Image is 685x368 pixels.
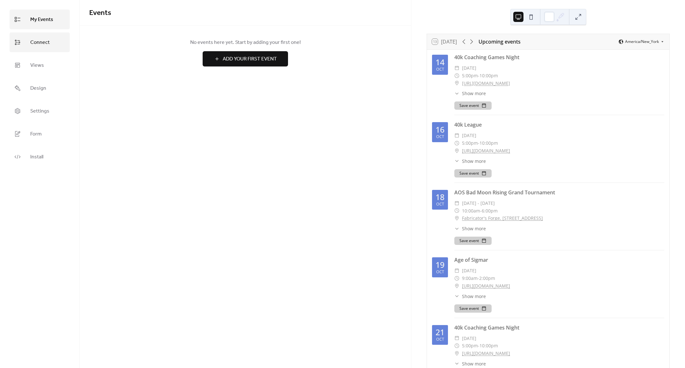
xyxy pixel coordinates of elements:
div: Oct [436,135,444,139]
div: ​ [454,72,459,80]
div: ​ [454,132,459,139]
div: ​ [454,214,459,222]
button: Add Your First Event [203,51,288,66]
span: Show more [462,360,486,367]
button: ​Show more [454,225,486,232]
button: ​Show more [454,360,486,367]
span: 10:00am [462,207,480,215]
span: 9:00am [462,274,478,282]
span: - [478,274,479,282]
a: Fabricator's Forge, [STREET_ADDRESS] [462,214,543,222]
div: ​ [454,147,459,155]
span: 5:00pm [462,72,478,80]
div: ​ [454,267,459,274]
span: Add Your First Event [223,55,277,63]
a: Install [10,147,70,167]
span: [DATE] [462,64,476,72]
div: ​ [454,293,459,300]
div: ​ [454,335,459,342]
span: Install [30,152,43,162]
div: ​ [454,274,459,282]
div: 18 [436,193,444,201]
button: ​Show more [454,158,486,164]
div: 21 [436,328,444,336]
span: 5:00pm [462,139,478,147]
div: ​ [454,225,459,232]
div: Oct [436,202,444,206]
span: Show more [462,158,486,164]
a: Design [10,78,70,98]
span: Settings [30,106,49,116]
a: Connect [10,32,70,52]
a: [URL][DOMAIN_NAME] [462,350,510,357]
div: Upcoming events [479,38,521,45]
div: ​ [454,64,459,72]
span: America/New_York [625,40,659,44]
div: Oct [436,270,444,274]
div: 14 [436,58,444,66]
a: Form [10,124,70,144]
div: Oct [436,67,444,72]
span: [DATE] [462,132,476,139]
div: ​ [454,342,459,350]
span: Design [30,83,46,94]
button: ​Show more [454,90,486,97]
div: ​ [454,139,459,147]
span: My Events [30,15,53,25]
span: 6:00pm [482,207,498,215]
div: ​ [454,80,459,87]
span: Events [89,6,111,20]
div: 19 [436,261,444,269]
span: Show more [462,225,486,232]
button: Save event [454,304,492,313]
span: 2:00pm [479,274,495,282]
div: 40k Coaching Games Night [454,324,664,331]
div: AOS Bad Moon Rising Grand Tournament [454,189,664,196]
span: - [478,342,479,350]
div: ​ [454,360,459,367]
span: Connect [30,38,50,48]
span: - [480,207,482,215]
a: [URL][DOMAIN_NAME] [462,80,510,87]
span: 10:00pm [479,72,498,80]
span: - [478,139,479,147]
div: ​ [454,207,459,215]
a: Views [10,55,70,75]
span: 10:00pm [479,342,498,350]
button: Save event [454,101,492,110]
span: Show more [462,293,486,300]
span: 5:00pm [462,342,478,350]
div: ​ [454,350,459,357]
div: ​ [454,282,459,290]
div: ​ [454,158,459,164]
div: 40k Coaching Games Night [454,53,664,61]
div: ​ [454,90,459,97]
button: Save event [454,237,492,245]
a: Add Your First Event [89,51,401,66]
span: - [478,72,479,80]
a: [URL][DOMAIN_NAME] [462,147,510,155]
div: 40k League [454,121,664,128]
span: Show more [462,90,486,97]
button: ​Show more [454,293,486,300]
a: Settings [10,101,70,121]
span: [DATE] [462,335,476,342]
div: 16 [436,126,444,134]
div: Oct [436,337,444,342]
span: [DATE] [462,267,476,274]
span: Form [30,129,42,139]
span: No events here yet. Start by adding your first one! [89,39,401,46]
span: 10:00pm [479,139,498,147]
a: My Events [10,10,70,29]
span: Views [30,60,44,71]
span: [DATE] - [DATE] [462,199,495,207]
button: Save event [454,169,492,177]
a: [URL][DOMAIN_NAME] [462,282,510,290]
div: Age of Sigmar [454,256,664,264]
div: ​ [454,199,459,207]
